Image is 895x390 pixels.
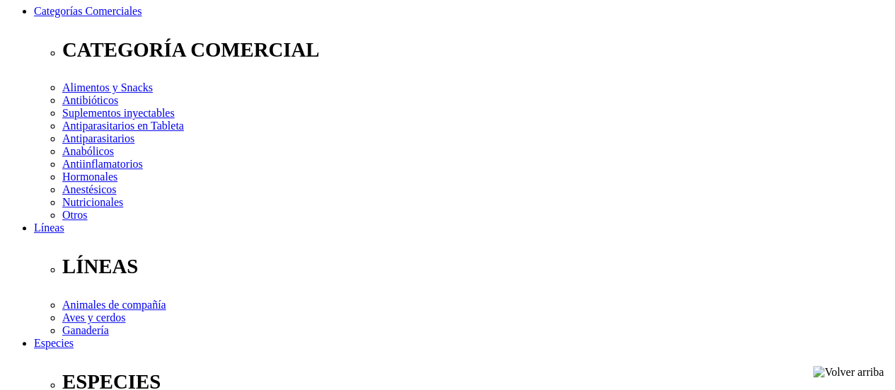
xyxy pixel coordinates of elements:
a: Suplementos inyectables [62,107,175,119]
a: Anabólicos [62,145,114,157]
a: Antiparasitarios [62,132,134,144]
a: Antiinflamatorios [62,158,143,170]
p: LÍNEAS [62,255,889,278]
a: Otros [62,209,88,221]
iframe: Brevo live chat [7,236,244,383]
p: CATEGORÍA COMERCIAL [62,38,889,62]
a: Nutricionales [62,196,123,208]
a: Antiparasitarios en Tableta [62,120,184,132]
a: Líneas [34,222,64,234]
a: Hormonales [62,171,117,183]
img: Volver arriba [813,366,884,379]
a: Categorías Comerciales [34,5,142,17]
a: Alimentos y Snacks [62,81,153,93]
a: Antibióticos [62,94,118,106]
a: Anestésicos [62,183,116,195]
